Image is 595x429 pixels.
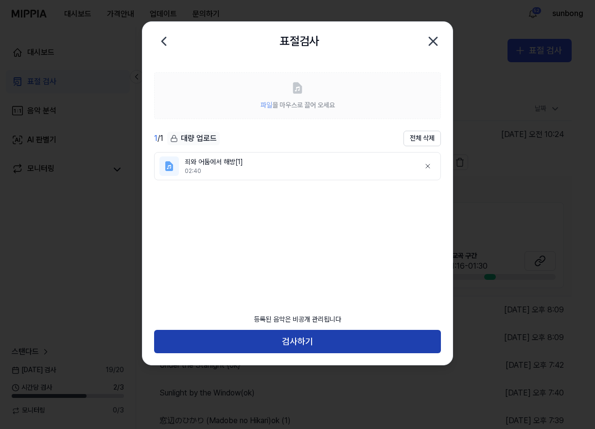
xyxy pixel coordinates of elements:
[185,157,412,167] div: 죄와 어둠에서 해방[1]
[261,101,335,109] span: 을 마우스로 끌어 오세요
[154,134,157,143] span: 1
[185,167,412,175] div: 02:40
[167,132,220,145] div: 대량 업로드
[403,131,441,146] button: 전체 삭제
[154,330,441,353] button: 검사하기
[167,132,220,146] button: 대량 업로드
[154,133,163,144] div: / 1
[280,32,319,51] h2: 표절검사
[248,309,347,330] div: 등록된 음악은 비공개 관리됩니다
[261,101,272,109] span: 파일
